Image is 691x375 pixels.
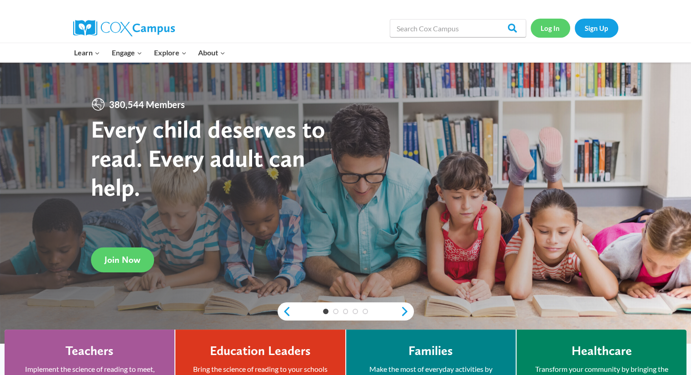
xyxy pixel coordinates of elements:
button: Child menu of Explore [148,43,193,62]
span: Join Now [104,254,140,265]
input: Search Cox Campus [390,19,526,37]
strong: Every child deserves to read. Every adult can help. [91,114,325,201]
a: 4 [353,309,358,314]
a: 1 [323,309,328,314]
h4: Healthcare [571,343,631,359]
a: Sign Up [575,19,618,37]
nav: Secondary Navigation [531,19,618,37]
a: Join Now [91,247,154,272]
nav: Primary Navigation [69,43,231,62]
a: previous [278,306,291,317]
button: Child menu of Engage [106,43,148,62]
img: Cox Campus [73,20,175,36]
button: Child menu of Learn [69,43,106,62]
a: 3 [343,309,348,314]
a: 2 [333,309,338,314]
a: 5 [363,309,368,314]
h4: Education Leaders [210,343,311,359]
h4: Families [408,343,453,359]
h4: Teachers [65,343,114,359]
button: Child menu of About [192,43,231,62]
a: next [400,306,414,317]
span: 380,544 Members [105,97,189,112]
a: Log In [531,19,570,37]
div: content slider buttons [278,302,414,321]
